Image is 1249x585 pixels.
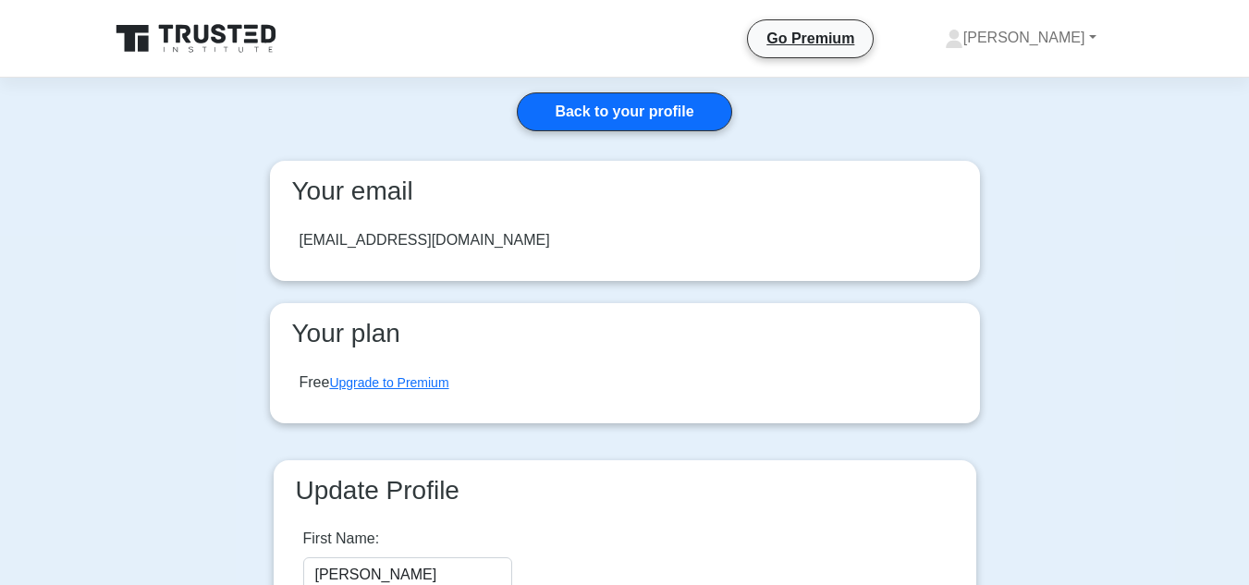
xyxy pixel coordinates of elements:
[285,318,965,349] h3: Your plan
[755,27,865,50] a: Go Premium
[300,372,449,394] div: Free
[329,375,448,390] a: Upgrade to Premium
[300,229,550,251] div: [EMAIL_ADDRESS][DOMAIN_NAME]
[900,19,1141,56] a: [PERSON_NAME]
[288,475,961,506] h3: Update Profile
[517,92,731,131] a: Back to your profile
[285,176,965,207] h3: Your email
[303,528,380,550] label: First Name:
